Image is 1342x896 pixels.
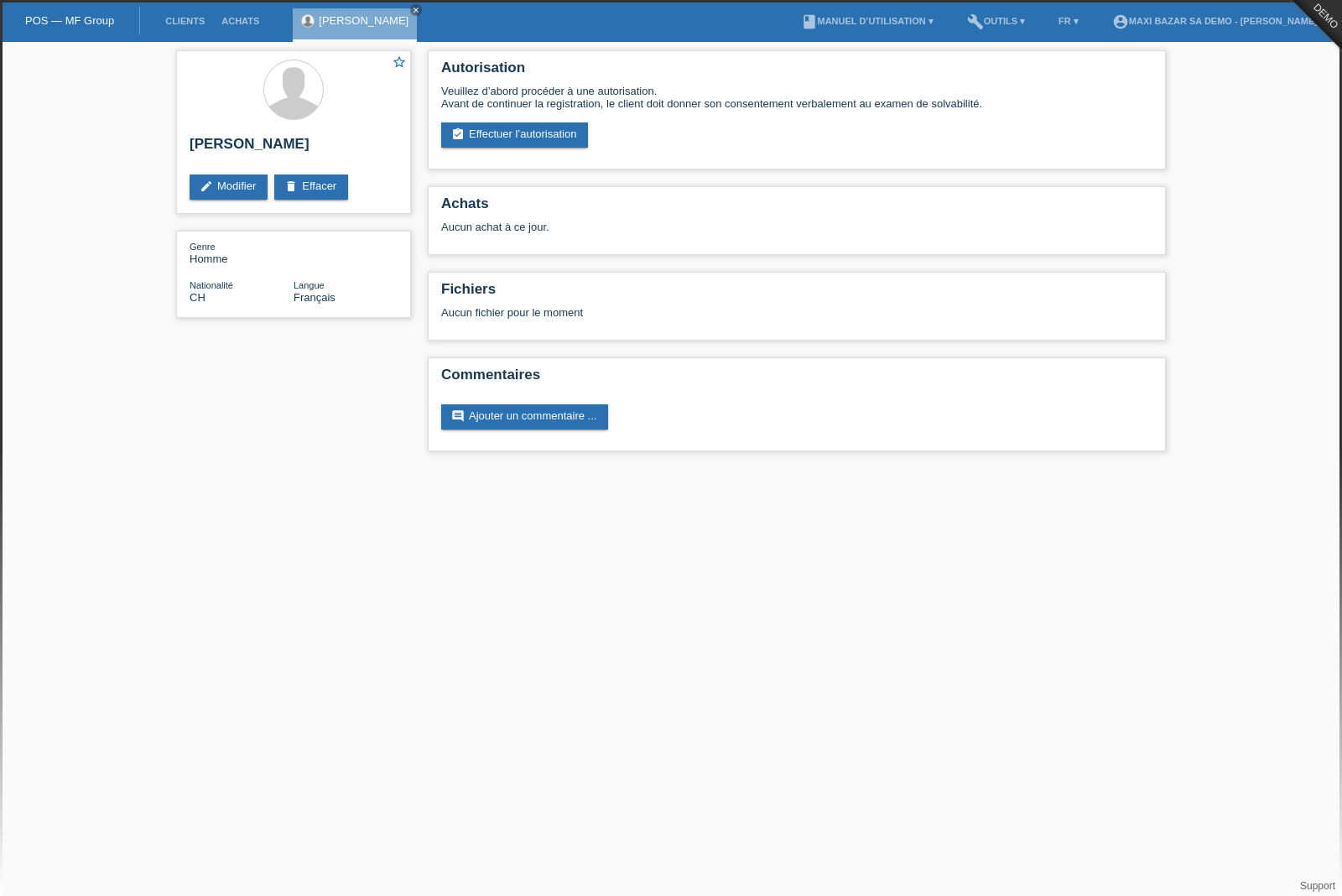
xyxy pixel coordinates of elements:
a: star_border [392,55,407,72]
a: account_circleMAXI BAZAR SA Demo - [PERSON_NAME] ▾ [1104,16,1334,26]
i: star_border [392,55,407,70]
a: bookManuel d’utilisation ▾ [793,16,942,26]
span: Langue [294,280,325,290]
a: close [410,4,422,16]
i: comment [451,409,465,423]
i: edit [200,180,213,193]
a: FR ▾ [1050,16,1087,26]
span: Suisse [190,291,205,304]
i: close [412,6,420,14]
a: Clients [157,16,213,26]
i: account_circle [1112,13,1129,30]
div: Aucun achat à ce jour. [441,221,1152,246]
div: Veuillez d’abord procéder à une autorisation. Avant de continuer la registration, le client doit ... [441,85,1152,110]
h2: Achats [441,195,1152,221]
i: build [967,13,984,30]
a: assignment_turned_inEffectuer l’autorisation [441,122,588,148]
a: Support [1300,880,1335,892]
a: commentAjouter un commentaire ... [441,404,608,430]
div: Aucun fichier pour le moment [441,306,954,319]
h2: Autorisation [441,60,1152,85]
a: POS — MF Group [25,14,114,27]
h2: [PERSON_NAME] [190,136,398,161]
a: [PERSON_NAME] [319,14,408,27]
div: Homme [190,240,294,265]
span: Français [294,291,335,304]
a: deleteEffacer [274,175,348,200]
span: Nationalité [190,280,233,290]
i: delete [284,180,298,193]
a: Achats [213,16,268,26]
a: editModifier [190,175,268,200]
a: buildOutils ▾ [959,16,1033,26]
i: assignment_turned_in [451,128,465,141]
i: book [801,13,818,30]
h2: Commentaires [441,367,1152,392]
h2: Fichiers [441,281,1152,306]
span: Genre [190,242,216,252]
